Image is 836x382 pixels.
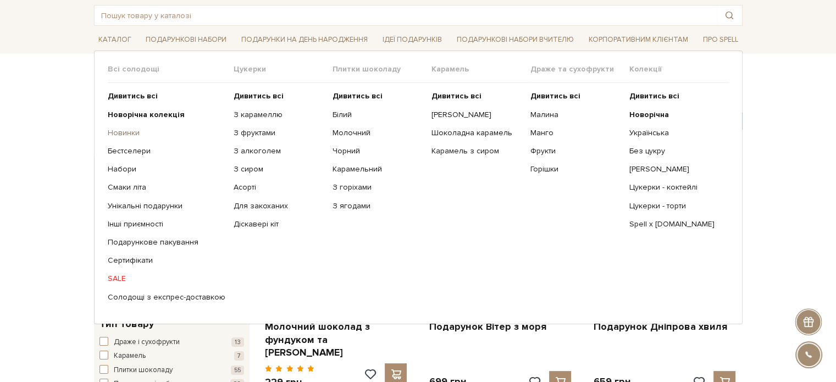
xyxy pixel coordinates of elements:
[94,31,136,48] a: Каталог
[452,30,578,49] a: Подарункові набори Вчителю
[108,91,158,101] b: Дивитись всі
[108,146,225,156] a: Бестселери
[108,256,225,265] a: Сертифікати
[629,146,720,156] a: Без цукру
[265,320,407,359] a: Молочний шоколад з фундуком та [PERSON_NAME]
[717,5,742,25] button: Пошук товару у каталозі
[333,146,423,156] a: Чорний
[234,164,324,174] a: З сиром
[629,91,679,101] b: Дивитись всі
[530,128,621,138] a: Манго
[333,110,423,120] a: Білий
[231,366,244,375] span: 55
[231,337,244,347] span: 13
[333,201,423,211] a: З ягодами
[108,201,225,211] a: Унікальні подарунки
[629,64,728,74] span: Колекції
[234,182,324,192] a: Асорті
[94,51,743,324] div: Каталог
[108,91,225,101] a: Дивитись всі
[378,31,446,48] a: Ідеї подарунків
[431,64,530,74] span: Карамель
[99,337,244,348] button: Драже і сухофрукти 13
[593,320,735,333] a: Подарунок Дніпрова хвиля
[114,337,180,348] span: Драже і сухофрукти
[629,110,720,120] a: Новорічна
[108,274,225,284] a: SALE
[234,91,324,101] a: Дивитись всі
[114,351,146,362] span: Карамель
[530,64,629,74] span: Драже та сухофрукти
[629,91,720,101] a: Дивитись всі
[333,182,423,192] a: З горіхами
[99,351,244,362] button: Карамель 7
[108,128,225,138] a: Новинки
[629,219,720,229] a: Spell x [DOMAIN_NAME]
[629,182,720,192] a: Цукерки - коктейлі
[530,146,621,156] a: Фрукти
[333,91,383,101] b: Дивитись всі
[108,182,225,192] a: Смаки літа
[234,351,244,361] span: 7
[234,219,324,229] a: Діскавері кіт
[237,31,372,48] a: Подарунки на День народження
[108,110,225,120] a: Новорічна колекція
[234,64,333,74] span: Цукерки
[141,31,231,48] a: Подарункові набори
[333,164,423,174] a: Карамельний
[108,110,185,119] b: Новорічна колекція
[530,164,621,174] a: Горішки
[333,91,423,101] a: Дивитись всі
[431,146,522,156] a: Карамель з сиром
[333,128,423,138] a: Молочний
[530,91,621,101] a: Дивитись всі
[234,146,324,156] a: З алкоголем
[530,110,621,120] a: Малина
[108,164,225,174] a: Набори
[629,110,669,119] b: Новорічна
[114,365,173,376] span: Плитки шоколаду
[629,128,720,138] a: Українська
[234,110,324,120] a: З карамеллю
[95,5,717,25] input: Пошук товару у каталозі
[234,128,324,138] a: З фруктами
[431,110,522,120] a: [PERSON_NAME]
[234,91,284,101] b: Дивитись всі
[108,237,225,247] a: Подарункове пакування
[108,64,234,74] span: Всі солодощі
[431,91,522,101] a: Дивитись всі
[429,320,571,333] a: Подарунок Вітер з моря
[698,31,742,48] a: Про Spell
[629,201,720,211] a: Цукерки - торти
[431,128,522,138] a: Шоколадна карамель
[234,201,324,211] a: Для закоханих
[99,365,244,376] button: Плитки шоколаду 55
[333,64,431,74] span: Плитки шоколаду
[108,219,225,229] a: Інші приємності
[530,91,580,101] b: Дивитись всі
[431,91,481,101] b: Дивитись всі
[584,31,693,48] a: Корпоративним клієнтам
[629,164,720,174] a: [PERSON_NAME]
[108,292,225,302] a: Солодощі з експрес-доставкою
